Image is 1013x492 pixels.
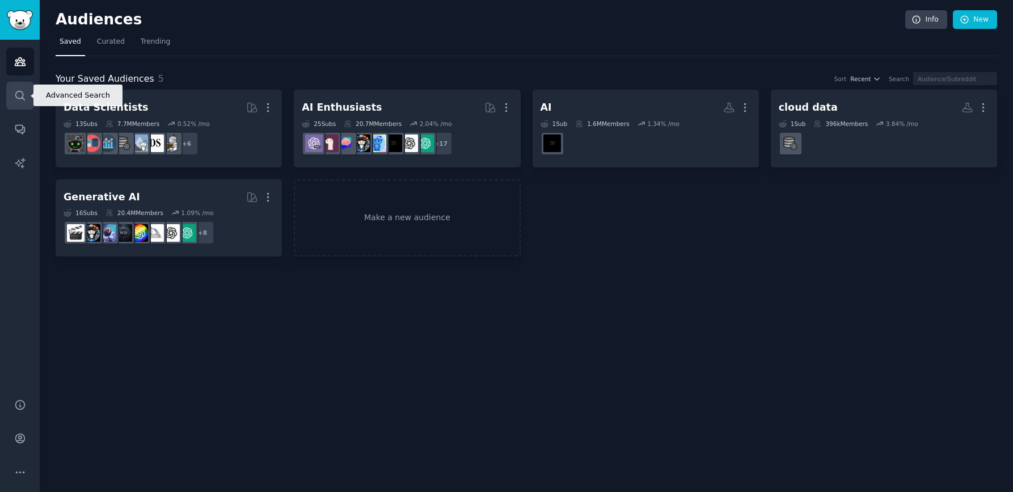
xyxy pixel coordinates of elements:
div: + 8 [191,221,214,245]
img: datasets [83,134,100,152]
img: dataengineering [782,134,799,152]
img: GummySearch logo [7,10,33,30]
a: AI Enthusiasts25Subs20.7MMembers2.04% /mo+17ChatGPTOpenAIArtificialInteligenceartificialaiArtChat... [294,90,520,167]
h2: Audiences [56,11,905,29]
img: GPT3 [130,224,148,242]
div: 1.6M Members [575,120,629,128]
span: Saved [60,37,81,47]
div: 3.84 % /mo [886,120,918,128]
a: AI1Sub1.6MMembers1.34% /moArtificialInteligence [533,90,759,167]
a: Saved [56,33,85,56]
img: LocalLLaMA [321,134,339,152]
div: 13 Sub s [64,120,98,128]
a: Generative AI16Subs20.4MMembers1.09% /mo+8ChatGPTOpenAImidjourneyGPT3weirddalleStableDiffusionaiA... [56,179,282,257]
div: 2.04 % /mo [420,120,452,128]
div: Search [889,75,909,83]
div: cloud data [779,100,838,115]
img: OpenAI [400,134,418,152]
img: ChatGPT [416,134,434,152]
img: MachineLearning [162,134,180,152]
img: ArtificialInteligence [543,134,561,152]
a: Data Scientists13Subs7.7MMembers0.52% /mo+6MachineLearningdatasciencestatisticsdataengineeringana... [56,90,282,167]
img: weirddalle [115,224,132,242]
div: 20.7M Members [344,120,402,128]
a: Make a new audience [294,179,520,257]
div: 25 Sub s [302,120,336,128]
a: cloud data1Sub396kMembers3.84% /modataengineering [771,90,997,167]
div: + 6 [175,132,199,155]
img: artificial [369,134,386,152]
img: OpenAI [162,224,180,242]
img: ChatGPTPromptGenius [337,134,354,152]
div: 20.4M Members [105,209,163,217]
span: 5 [158,73,164,84]
img: statistics [130,134,148,152]
div: Generative AI [64,190,140,204]
span: Trending [141,37,170,47]
input: Audience/Subreddit [913,72,997,85]
img: StableDiffusion [99,224,116,242]
div: Sort [834,75,847,83]
span: Your Saved Audiences [56,72,154,86]
a: New [953,10,997,30]
span: Curated [97,37,125,47]
a: Curated [93,33,129,56]
img: ArtificialInteligence [385,134,402,152]
img: dataengineering [115,134,132,152]
div: 396k Members [813,120,868,128]
img: aivideo [67,224,85,242]
div: AI Enthusiasts [302,100,382,115]
img: ChatGPTPro [305,134,323,152]
div: AI [541,100,552,115]
div: 1.09 % /mo [181,209,213,217]
div: 1 Sub [779,120,806,128]
a: Trending [137,33,174,56]
span: Recent [850,75,871,83]
div: + 17 [429,132,453,155]
div: 1 Sub [541,120,568,128]
img: data [67,134,85,152]
img: ChatGPT [178,224,196,242]
div: Data Scientists [64,100,148,115]
img: datascience [146,134,164,152]
div: 16 Sub s [64,209,98,217]
div: 1.34 % /mo [647,120,679,128]
img: analytics [99,134,116,152]
img: aiArt [83,224,100,242]
div: 0.52 % /mo [178,120,210,128]
img: aiArt [353,134,370,152]
img: midjourney [146,224,164,242]
div: 7.7M Members [105,120,159,128]
a: Info [905,10,947,30]
button: Recent [850,75,881,83]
